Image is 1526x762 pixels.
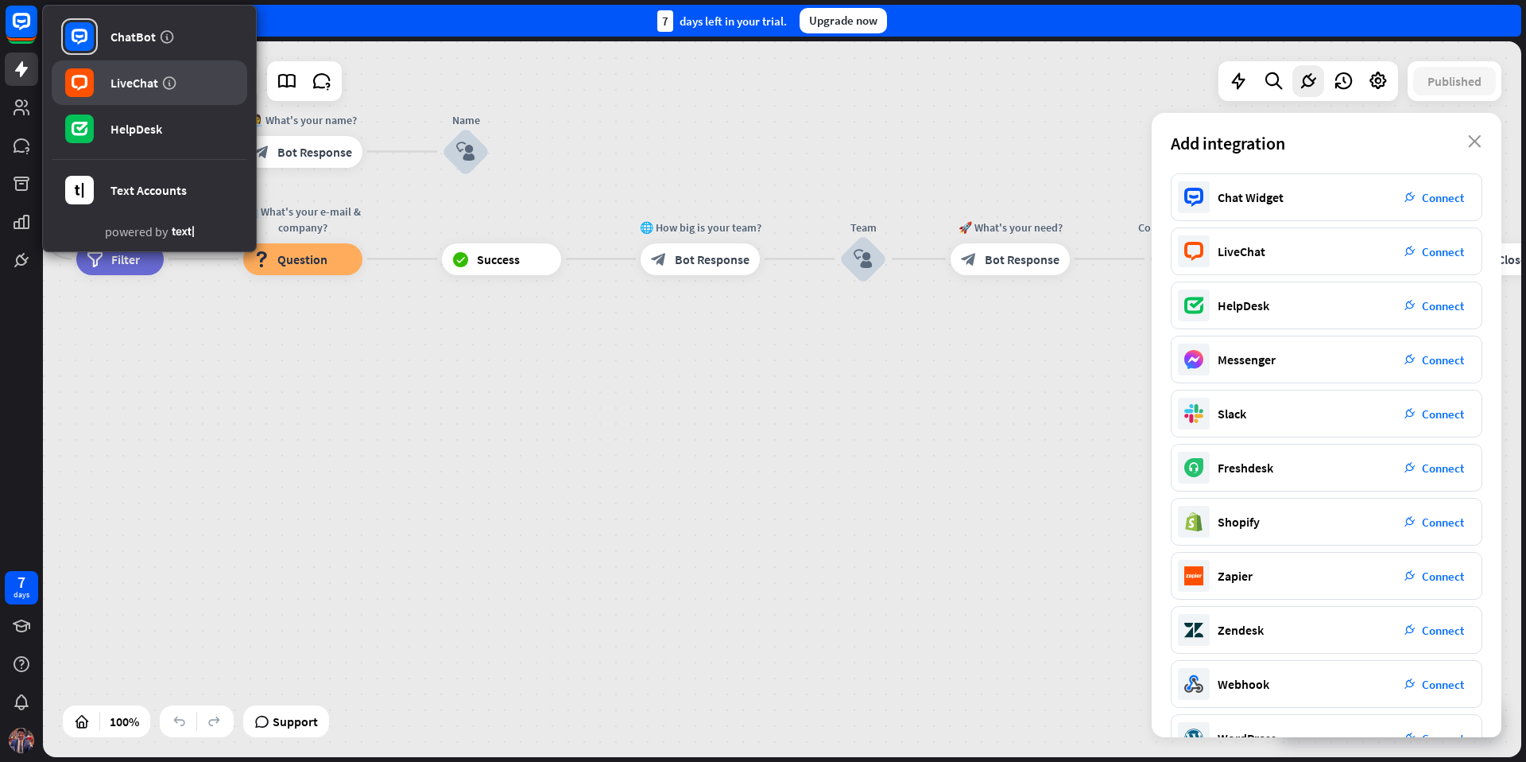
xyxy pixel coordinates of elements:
[254,251,269,267] i: block_question
[1218,676,1269,692] div: Webhook
[815,220,911,235] div: Team
[1218,730,1276,746] div: WordPress
[1404,246,1416,257] i: plug_integration
[800,8,887,33] div: Upgrade now
[456,142,475,161] i: block_user_input
[452,251,469,267] i: block_success
[1218,297,1269,313] div: HelpDesk
[1404,462,1416,473] i: plug_integration
[277,144,352,160] span: Bot Response
[477,251,520,267] span: Success
[854,250,873,269] i: block_user_input
[1218,514,1260,530] div: Shopify
[1422,244,1464,259] span: Connect
[1422,731,1464,746] span: Connect
[1218,243,1265,259] div: LiveChat
[1218,568,1253,584] div: Zapier
[1422,298,1464,313] span: Connect
[1422,352,1464,367] span: Connect
[629,220,772,235] div: 🌐 How big is your team?
[111,251,140,267] span: Filter
[1422,569,1464,584] span: Connect
[985,251,1059,267] span: Bot Response
[1218,460,1273,476] div: Freshdesk
[1404,300,1416,311] i: plug_integration
[87,251,103,267] i: filter
[1422,461,1464,476] span: Connect
[1404,733,1416,744] i: plug_integration
[1404,570,1416,581] i: plug_integration
[273,709,318,734] span: Support
[1171,132,1285,154] span: Add integration
[1404,408,1416,419] i: plug_integration
[1404,678,1416,690] i: plug_integration
[17,575,25,589] div: 7
[1422,515,1464,530] span: Connect
[1468,135,1481,148] i: close
[1413,67,1496,95] button: Published
[105,709,144,734] div: 100%
[1404,192,1416,203] i: plug_integration
[1404,354,1416,365] i: plug_integration
[675,251,749,267] span: Bot Response
[1218,352,1276,367] div: Messenger
[13,6,60,54] button: Open LiveChat chat widget
[1218,189,1284,205] div: Chat Widget
[651,251,667,267] i: block_bot_response
[254,144,269,160] i: block_bot_response
[657,10,787,32] div: days left in your trial.
[939,220,1082,235] div: 🚀 What's your need?
[961,251,977,267] i: block_bot_response
[1422,677,1464,692] span: Connect
[657,10,673,32] div: 7
[231,112,374,128] div: 👩‍💼 What's your name?
[1422,406,1464,422] span: Connect
[5,571,38,605] a: 7 days
[231,204,374,235] div: 📩 What's your e-mail & company?
[14,589,29,601] div: days
[1422,190,1464,205] span: Connect
[418,112,513,128] div: Name
[1422,623,1464,638] span: Connect
[1218,406,1246,422] div: Slack
[1404,624,1416,636] i: plug_integration
[1218,622,1264,638] div: Zendesk
[1404,516,1416,527] i: plug_integration
[1125,220,1221,235] div: CompanyNeed
[277,251,327,267] span: Question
